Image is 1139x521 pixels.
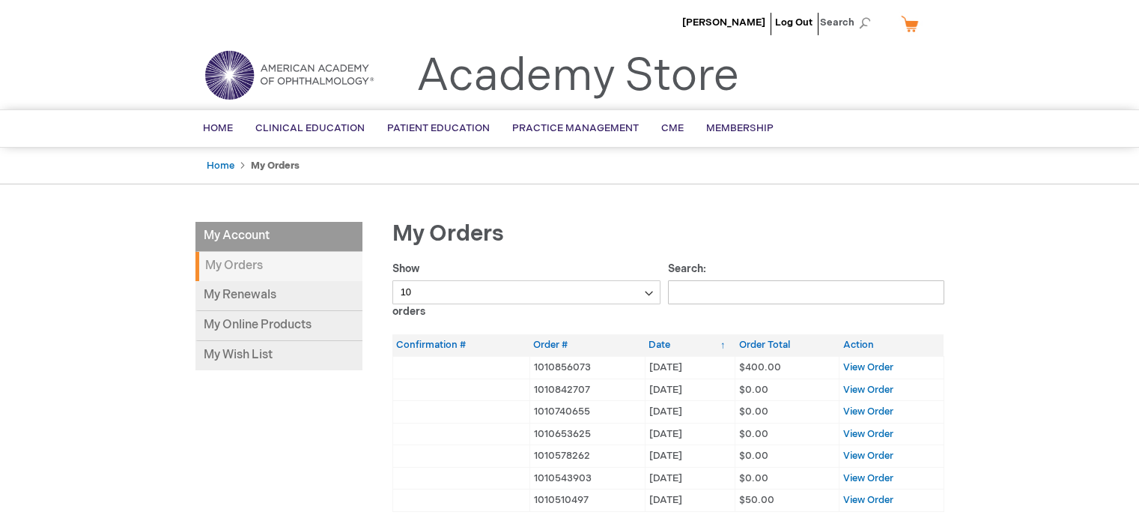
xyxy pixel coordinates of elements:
a: View Order [843,494,893,506]
label: Show orders [392,262,661,318]
td: [DATE] [645,445,735,468]
th: Action: activate to sort column ascending [839,334,944,356]
span: Search [820,7,877,37]
strong: My Orders [251,160,300,172]
th: Order Total: activate to sort column ascending [735,334,839,356]
td: 1010740655 [529,401,645,424]
span: Clinical Education [255,122,365,134]
span: Membership [706,122,774,134]
strong: My Orders [195,252,362,281]
span: Patient Education [387,122,490,134]
td: [DATE] [645,490,735,512]
span: $0.00 [739,450,768,462]
td: 1010510497 [529,490,645,512]
a: View Order [843,384,893,396]
a: Log Out [775,16,813,28]
span: Practice Management [512,122,639,134]
td: [DATE] [645,401,735,424]
span: $0.00 [739,428,768,440]
a: View Order [843,406,893,418]
span: $50.00 [739,494,774,506]
td: 1010842707 [529,379,645,401]
a: My Renewals [195,281,362,311]
td: 1010578262 [529,445,645,468]
a: View Order [843,361,893,373]
td: 1010856073 [529,356,645,379]
select: Showorders [392,280,661,304]
span: Home [203,122,233,134]
input: Search: [668,280,944,304]
td: [DATE] [645,379,735,401]
a: View Order [843,450,893,462]
a: [PERSON_NAME] [682,16,765,28]
a: My Wish List [195,341,362,370]
td: 1010543903 [529,467,645,490]
span: $0.00 [739,472,768,484]
a: Home [207,160,234,172]
td: [DATE] [645,423,735,445]
a: My Online Products [195,311,362,341]
th: Order #: activate to sort column ascending [529,334,645,356]
a: View Order [843,428,893,440]
a: Academy Store [416,49,739,103]
span: $0.00 [739,384,768,396]
th: Confirmation #: activate to sort column ascending [392,334,529,356]
span: $400.00 [739,361,781,373]
td: [DATE] [645,467,735,490]
span: CME [661,122,684,134]
td: [DATE] [645,356,735,379]
span: My Orders [392,220,504,247]
th: Date: activate to sort column ascending [645,334,735,356]
span: $0.00 [739,406,768,418]
a: View Order [843,472,893,484]
label: Search: [668,262,944,298]
td: 1010653625 [529,423,645,445]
